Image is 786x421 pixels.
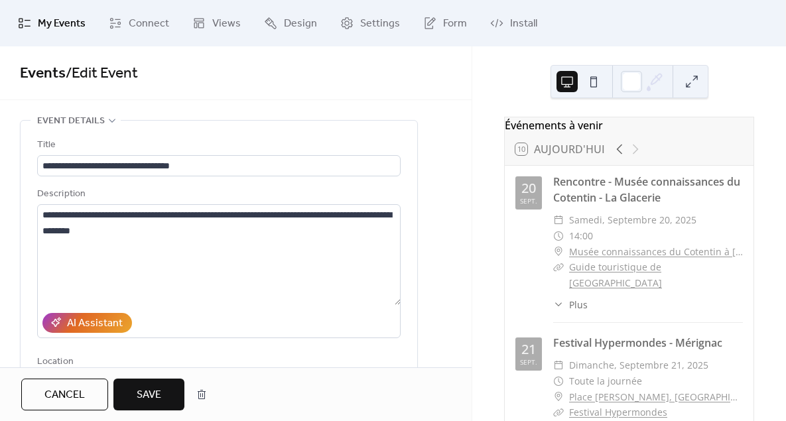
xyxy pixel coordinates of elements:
div: AI Assistant [67,316,123,331]
div: Title [37,137,398,153]
span: Settings [360,16,400,32]
span: Toute la journée [569,373,642,389]
span: Design [284,16,317,32]
a: Rencontre - Musée connaissances du Cotentin - La Glacerie [553,174,740,205]
button: Cancel [21,379,108,410]
div: ​ [553,357,564,373]
a: Events [20,59,66,88]
a: Place [PERSON_NAME], [GEOGRAPHIC_DATA] [569,389,743,405]
span: / Edit Event [66,59,138,88]
div: ​ [553,244,564,260]
button: Save [113,379,184,410]
a: Festival Hypermondes [569,406,667,418]
a: Guide touristique de [GEOGRAPHIC_DATA] [569,261,662,289]
button: ​Plus [553,298,588,312]
div: 20 [521,182,536,195]
div: sept. [520,198,537,204]
span: Connect [129,16,169,32]
div: Description [37,186,398,202]
div: ​ [553,389,564,405]
span: My Events [38,16,86,32]
a: Install [480,5,547,41]
div: 21 [521,343,536,356]
span: 14:00 [569,228,593,244]
div: ​ [553,212,564,228]
button: AI Assistant [42,313,132,333]
span: Install [510,16,537,32]
span: dimanche, septembre 21, 2025 [569,357,708,373]
span: Views [212,16,241,32]
a: Connect [99,5,179,41]
div: ​ [553,404,564,420]
span: Cancel [44,387,85,403]
div: Événements à venir [505,117,753,133]
a: Settings [330,5,410,41]
div: ​ [553,228,564,244]
a: Views [182,5,251,41]
div: ​ [553,259,564,275]
a: Design [254,5,327,41]
a: Form [413,5,477,41]
span: Form [443,16,467,32]
a: My Events [8,5,96,41]
div: ​ [553,373,564,389]
span: Event details [37,113,105,129]
div: sept. [520,359,537,365]
div: Location [37,354,398,370]
a: Festival Hypermondes - Mérignac [553,335,722,350]
span: samedi, septembre 20, 2025 [569,212,696,228]
div: ​ [553,298,564,312]
span: Save [137,387,161,403]
span: Plus [569,298,588,312]
a: Musée connaissances du Cotentin à [GEOGRAPHIC_DATA] [569,244,743,260]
